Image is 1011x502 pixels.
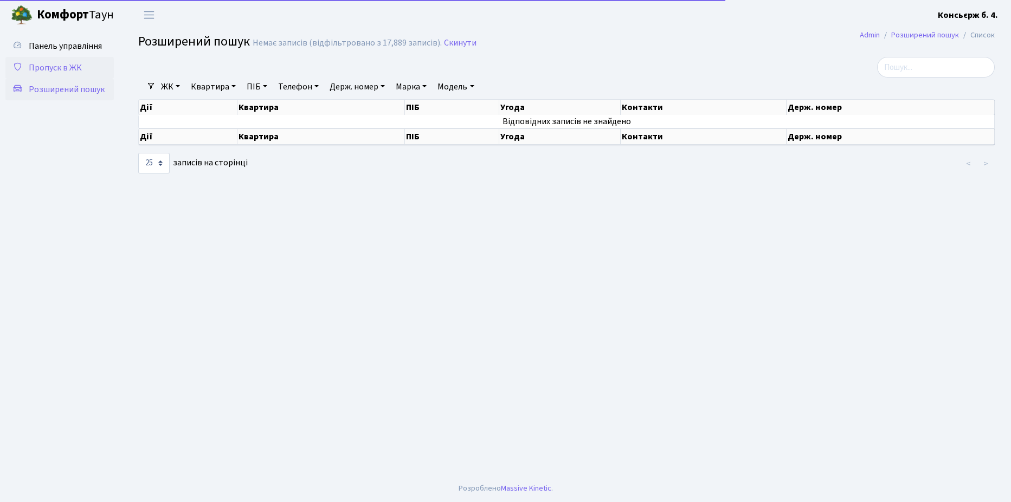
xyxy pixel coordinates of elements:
[138,153,170,173] select: записів на сторінці
[29,40,102,52] span: Панель управління
[237,100,405,115] th: Квартира
[959,29,995,41] li: Список
[11,4,33,26] img: logo.png
[787,128,995,145] th: Держ. номер
[139,128,237,145] th: Дії
[843,24,1011,47] nav: breadcrumb
[938,9,998,21] b: Консьєрж б. 4.
[139,115,995,128] td: Відповідних записів не знайдено
[501,482,551,494] a: Massive Kinetic
[433,78,478,96] a: Модель
[938,9,998,22] a: Консьєрж б. 4.
[391,78,431,96] a: Марка
[157,78,184,96] a: ЖК
[138,32,250,51] span: Розширений пошук
[139,100,237,115] th: Дії
[29,83,105,95] span: Розширений пошук
[499,100,621,115] th: Угода
[5,57,114,79] a: Пропуск в ЖК
[444,38,476,48] a: Скинути
[136,6,163,24] button: Переключити навігацію
[621,100,787,115] th: Контакти
[325,78,389,96] a: Держ. номер
[891,29,959,41] a: Розширений пошук
[186,78,240,96] a: Квартира
[29,62,82,74] span: Пропуск в ЖК
[5,79,114,100] a: Розширений пошук
[860,29,880,41] a: Admin
[37,6,89,23] b: Комфорт
[405,100,499,115] th: ПІБ
[37,6,114,24] span: Таун
[787,100,995,115] th: Держ. номер
[253,38,442,48] div: Немає записів (відфільтровано з 17,889 записів).
[138,153,248,173] label: записів на сторінці
[877,57,995,78] input: Пошук...
[621,128,787,145] th: Контакти
[459,482,553,494] div: Розроблено .
[5,35,114,57] a: Панель управління
[242,78,272,96] a: ПІБ
[405,128,499,145] th: ПІБ
[237,128,405,145] th: Квартира
[274,78,323,96] a: Телефон
[499,128,621,145] th: Угода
